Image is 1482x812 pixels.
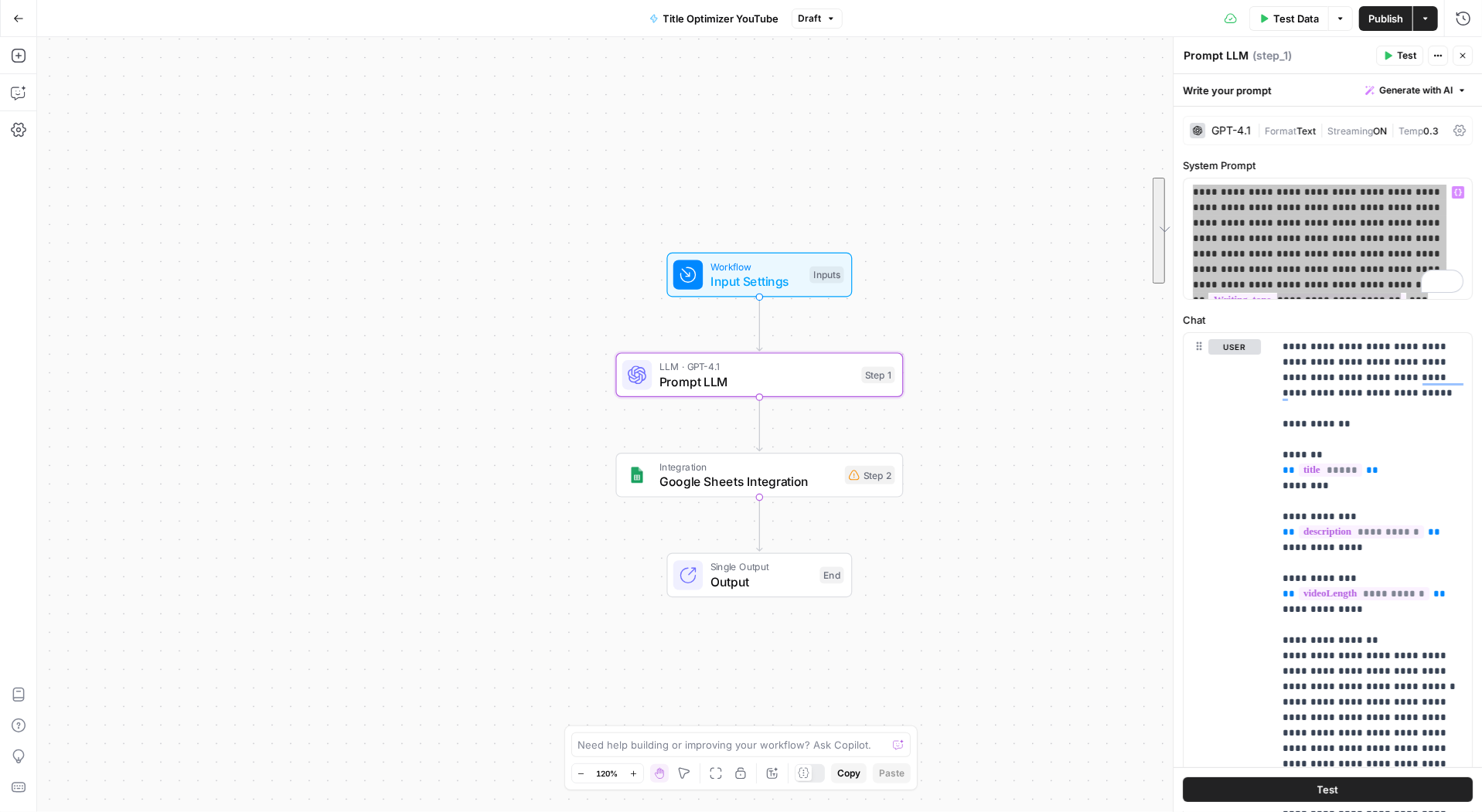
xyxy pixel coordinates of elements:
textarea: Prompt LLM [1184,48,1249,63]
span: ( step_1 ) [1252,48,1292,63]
span: 0.3 [1423,125,1439,137]
span: Temp [1399,125,1423,137]
span: Paste [879,766,905,780]
label: System Prompt [1183,158,1473,173]
span: Integration [659,460,837,474]
div: Single OutputOutputEnd [616,553,904,598]
span: Streaming [1327,125,1373,137]
div: WorkflowInput SettingsInputs [616,253,904,297]
span: Single Output [710,559,813,574]
span: | [1257,122,1265,138]
span: Format [1265,125,1296,137]
span: ON [1373,125,1387,137]
button: Title Optimizer YouTube [640,6,789,31]
span: Test [1397,49,1416,63]
img: Group%201%201.png [628,466,646,484]
div: LLM · GPT-4.1Prompt LLMStep 1 [616,353,904,398]
button: Test [1376,46,1423,66]
button: Paste [873,763,911,783]
button: Test [1183,778,1473,803]
span: Publish [1368,11,1403,26]
div: GPT-4.1 [1211,125,1251,136]
span: 120% [597,767,618,780]
button: Draft [792,8,843,29]
div: Write your prompt [1174,74,1482,106]
span: Test [1317,783,1339,798]
label: Chat [1183,312,1473,328]
button: Generate with AI [1359,80,1473,100]
div: Step 2 [845,466,895,484]
span: Workflow [710,259,802,273]
span: Title Optimizer YouTube [663,11,779,26]
span: Copy [837,766,860,780]
span: | [1316,122,1327,138]
span: LLM · GPT-4.1 [659,359,854,374]
span: Output [710,572,813,591]
div: Inputs [809,267,843,284]
g: Edge from start to step_1 [757,297,762,351]
span: Generate with AI [1379,83,1453,97]
span: Test Data [1273,11,1319,26]
button: user [1208,339,1261,355]
button: Publish [1359,6,1412,31]
span: Input Settings [710,272,802,290]
g: Edge from step_2 to end [757,497,762,551]
span: Google Sheets Integration [659,472,837,491]
span: | [1387,122,1399,138]
div: Step 1 [862,367,895,384]
span: Draft [799,12,822,25]
div: End [820,567,844,584]
button: Copy [831,763,867,783]
div: IntegrationGoogle Sheets IntegrationStep 2 [616,453,904,498]
span: Prompt LLM [659,372,854,391]
g: Edge from step_1 to step_2 [757,396,762,450]
button: Test Data [1249,6,1328,31]
span: Text [1296,125,1316,137]
div: To enrich screen reader interactions, please activate Accessibility in Grammarly extension settings [1184,178,1472,299]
